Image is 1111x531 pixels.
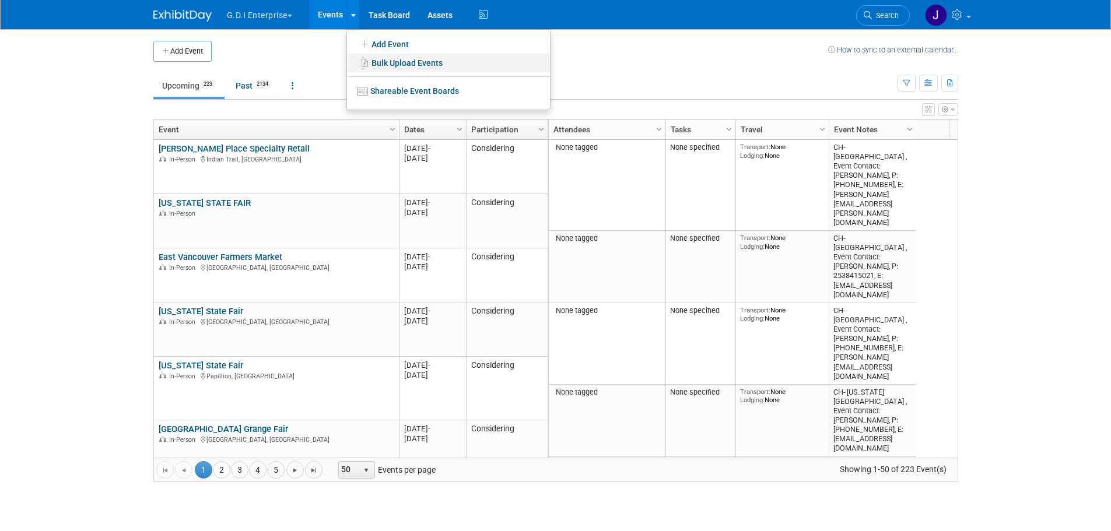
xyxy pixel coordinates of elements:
a: Event Notes [834,119,909,139]
img: In-Person Event [159,318,166,324]
img: In-Person Event [159,264,166,270]
span: Column Settings [455,125,464,134]
a: Column Settings [535,119,548,137]
td: Considering [466,194,548,248]
span: 1 [195,461,212,479]
td: Considering [466,140,548,194]
div: None None [740,306,824,323]
img: In-Person Event [159,372,166,378]
span: Column Settings [905,125,914,134]
div: None specified [670,143,731,152]
div: [GEOGRAPHIC_DATA], [GEOGRAPHIC_DATA] [159,434,394,444]
div: None specified [670,234,731,243]
img: seventboard-3.png [357,87,368,96]
span: Lodging: [740,242,765,251]
a: [PERSON_NAME] Place Specialty Retail [159,143,310,154]
span: Transport: [740,143,770,151]
td: CH- [GEOGRAPHIC_DATA] , Event Contact: [PERSON_NAME], P: [PHONE_NUMBER], E: [PERSON_NAME][EMAIL_A... [829,303,916,385]
div: [GEOGRAPHIC_DATA], [GEOGRAPHIC_DATA] [159,317,394,326]
div: [DATE] [404,434,461,444]
a: Go to the last page [305,461,323,479]
div: Indian Trail, [GEOGRAPHIC_DATA] [159,154,394,164]
span: - [428,361,430,370]
a: Past2134 [227,75,281,97]
div: [DATE] [404,252,461,262]
span: In-Person [169,210,199,217]
span: Column Settings [818,125,827,134]
td: CH- [GEOGRAPHIC_DATA] , Event Contact: [PERSON_NAME], P: [PHONE_NUMBER], E: [PERSON_NAME][EMAIL_A... [829,140,916,231]
img: In-Person Event [159,436,166,442]
span: Search [872,11,899,20]
div: [DATE] [404,262,461,272]
a: Bulk Upload Events [347,54,550,72]
span: Go to the last page [309,466,318,475]
span: Go to the first page [160,466,170,475]
img: Jillian Cardullias [925,4,947,26]
a: 2 [213,461,230,479]
div: [DATE] [404,360,461,370]
span: In-Person [169,264,199,272]
a: [US_STATE] State Fair [159,360,243,371]
div: None None [740,388,824,405]
span: In-Person [169,436,199,444]
a: Shareable Event Boards [347,80,550,101]
div: [GEOGRAPHIC_DATA], [GEOGRAPHIC_DATA] [159,262,394,272]
span: - [428,144,430,153]
div: None tagged [553,143,661,152]
a: [GEOGRAPHIC_DATA] Grange Fair [159,424,288,434]
div: None specified [670,306,731,315]
a: 5 [267,461,285,479]
div: None tagged [553,234,661,243]
span: Column Settings [654,125,664,134]
span: - [428,424,430,433]
span: 50 [339,462,359,478]
div: [DATE] [404,424,461,434]
div: [DATE] [404,316,461,326]
td: Considering [466,420,548,474]
span: Lodging: [740,314,765,322]
div: None None [740,143,824,160]
a: Column Settings [653,119,665,137]
span: 2134 [253,80,272,89]
div: [DATE] [404,153,461,163]
td: CH- [US_STATE][GEOGRAPHIC_DATA] , Event Contact: [PERSON_NAME], P: [PHONE_NUMBER], E: [EMAIL_ADDR... [829,385,916,457]
span: Column Settings [388,125,397,134]
div: [DATE] [404,306,461,316]
div: [DATE] [404,370,461,380]
td: Considering [466,303,548,357]
span: - [428,307,430,315]
a: Add Event [347,34,550,54]
span: 223 [200,80,216,89]
a: Column Settings [723,119,735,137]
div: [DATE] [404,208,461,217]
a: Participation [471,119,540,139]
a: Event [159,119,391,139]
td: Considering [466,357,548,420]
a: Column Settings [903,119,916,137]
span: Lodging: [740,152,765,160]
a: Go to the first page [156,461,174,479]
span: - [428,198,430,207]
a: Upcoming223 [153,75,225,97]
span: Transport: [740,234,770,242]
span: In-Person [169,372,199,380]
a: East Vancouver Farmers Market [159,252,282,262]
a: How to sync to an external calendar... [828,45,958,54]
span: select [362,466,371,475]
span: In-Person [169,318,199,326]
div: Papillion, [GEOGRAPHIC_DATA] [159,371,394,381]
img: In-Person Event [159,210,166,216]
a: Go to the next page [286,461,304,479]
div: [DATE] [404,198,461,208]
td: CH- [GEOGRAPHIC_DATA] , Event Contact: [PERSON_NAME], P: 2538415021, E: [EMAIL_ADDRESS][DOMAIN_NAME] [829,231,916,303]
a: Column Settings [816,119,829,137]
span: Go to the next page [290,466,300,475]
a: [US_STATE] STATE FAIR [159,198,251,208]
span: Lodging: [740,396,765,404]
span: Column Settings [537,125,546,134]
a: Travel [741,119,821,139]
a: [US_STATE] State Fair [159,306,243,317]
a: Column Settings [453,119,466,137]
span: Showing 1-50 of 223 Event(s) [829,461,957,477]
button: Add Event [153,41,212,62]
